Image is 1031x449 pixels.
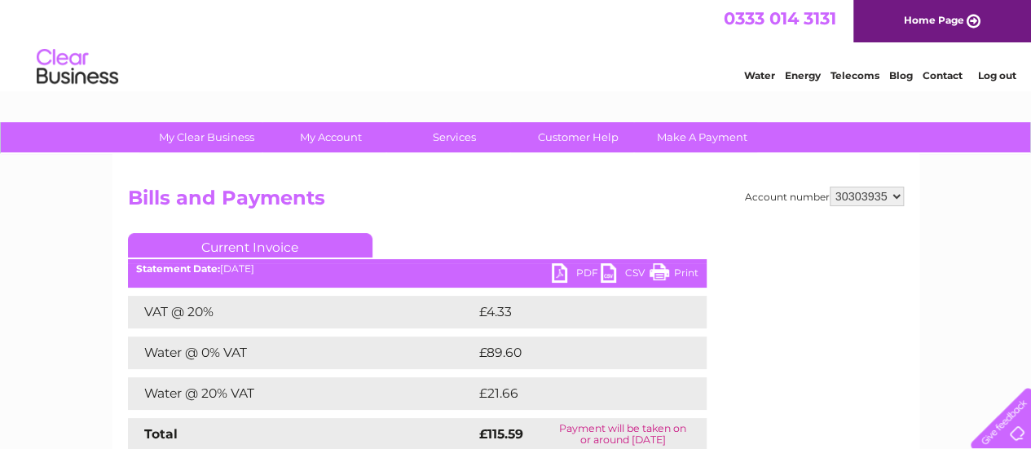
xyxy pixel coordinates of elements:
div: Account number [745,187,904,206]
a: Contact [923,69,963,81]
a: Blog [889,69,913,81]
a: Current Invoice [128,233,372,258]
td: VAT @ 20% [128,296,475,328]
td: £4.33 [475,296,668,328]
a: Customer Help [511,122,645,152]
a: Print [650,263,698,287]
a: My Account [263,122,398,152]
a: PDF [552,263,601,287]
a: 0333 014 3131 [724,8,836,29]
a: Telecoms [831,69,879,81]
a: Energy [785,69,821,81]
img: logo.png [36,42,119,92]
strong: Total [144,426,178,442]
div: [DATE] [128,263,707,275]
td: Water @ 0% VAT [128,337,475,369]
a: CSV [601,263,650,287]
b: Statement Date: [136,262,220,275]
h2: Bills and Payments [128,187,904,218]
td: £21.66 [475,377,672,410]
td: Water @ 20% VAT [128,377,475,410]
a: Make A Payment [635,122,769,152]
a: Water [744,69,775,81]
a: Services [387,122,522,152]
a: Log out [977,69,1016,81]
td: £89.60 [475,337,675,369]
div: Clear Business is a trading name of Verastar Limited (registered in [GEOGRAPHIC_DATA] No. 3667643... [131,9,901,79]
a: My Clear Business [139,122,274,152]
strong: £115.59 [479,426,523,442]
